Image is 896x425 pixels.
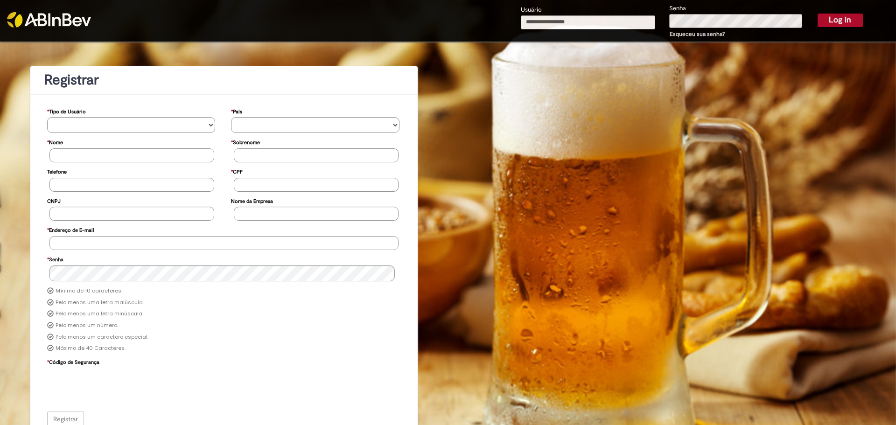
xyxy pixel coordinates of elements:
label: Endereço de E-mail [47,223,94,236]
button: Log in [818,14,863,27]
label: Mínimo de 10 caracteres. [56,287,122,295]
iframe: reCAPTCHA [49,368,191,404]
label: Pelo menos uma letra minúscula. [56,310,143,318]
label: Usuário [521,6,542,14]
a: Esqueceu sua senha? [670,30,725,38]
img: ABInbev-white.png [7,12,91,28]
label: Senha [47,252,63,265]
label: Código de Segurança [47,355,99,368]
label: Senha [669,4,686,13]
label: Nome da Empresa [231,194,273,207]
h1: Registrar [44,72,404,88]
label: Tipo de Usuário [47,104,86,118]
label: País [231,104,242,118]
label: Pelo menos uma letra maiúscula. [56,299,144,307]
label: Pelo menos um número. [56,322,118,329]
label: Sobrenome [231,135,260,148]
label: CPF [231,164,243,178]
label: Máximo de 40 Caracteres. [56,345,126,352]
label: Pelo menos um caractere especial. [56,334,148,341]
label: Nome [47,135,63,148]
label: CNPJ [47,194,61,207]
label: Telefone [47,164,67,178]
